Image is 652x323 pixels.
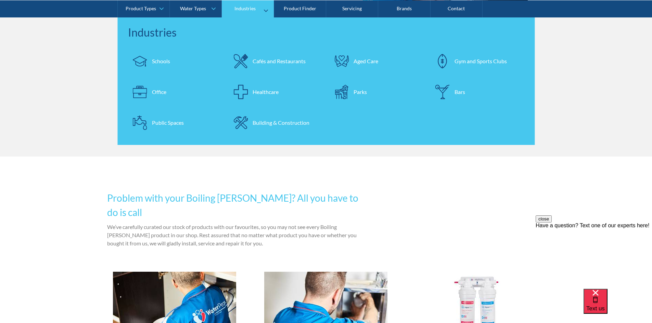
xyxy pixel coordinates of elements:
[234,5,256,11] div: Industries
[128,80,222,104] a: Office
[180,5,206,11] div: Water Types
[126,5,156,11] div: Product Types
[128,24,525,40] div: Industries
[354,57,378,65] div: Aged Care
[354,88,367,96] div: Parks
[330,80,424,104] a: Parks
[128,110,222,134] a: Public Spaces
[536,215,652,297] iframe: podium webchat widget prompt
[584,289,652,323] iframe: podium webchat widget bubble
[431,80,525,104] a: Bars
[253,88,279,96] div: Healthcare
[229,80,323,104] a: Healthcare
[107,223,370,247] p: We’ve carefully curated our stock of products with our favourites, so you may not see every Boili...
[107,191,370,219] h3: Problem with your Boiling [PERSON_NAME]? All you have to do is call
[152,88,166,96] div: Office
[152,118,184,126] div: Public Spaces
[152,57,170,65] div: Schools
[118,17,535,145] nav: Industries
[455,88,465,96] div: Bars
[229,110,323,134] a: Building & Construction
[455,57,507,65] div: Gym and Sports Clubs
[431,49,525,73] a: Gym and Sports Clubs
[253,57,306,65] div: Cafés and Restaurants
[128,49,222,73] a: Schools
[253,118,309,126] div: Building & Construction
[229,49,323,73] a: Cafés and Restaurants
[330,49,424,73] a: Aged Care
